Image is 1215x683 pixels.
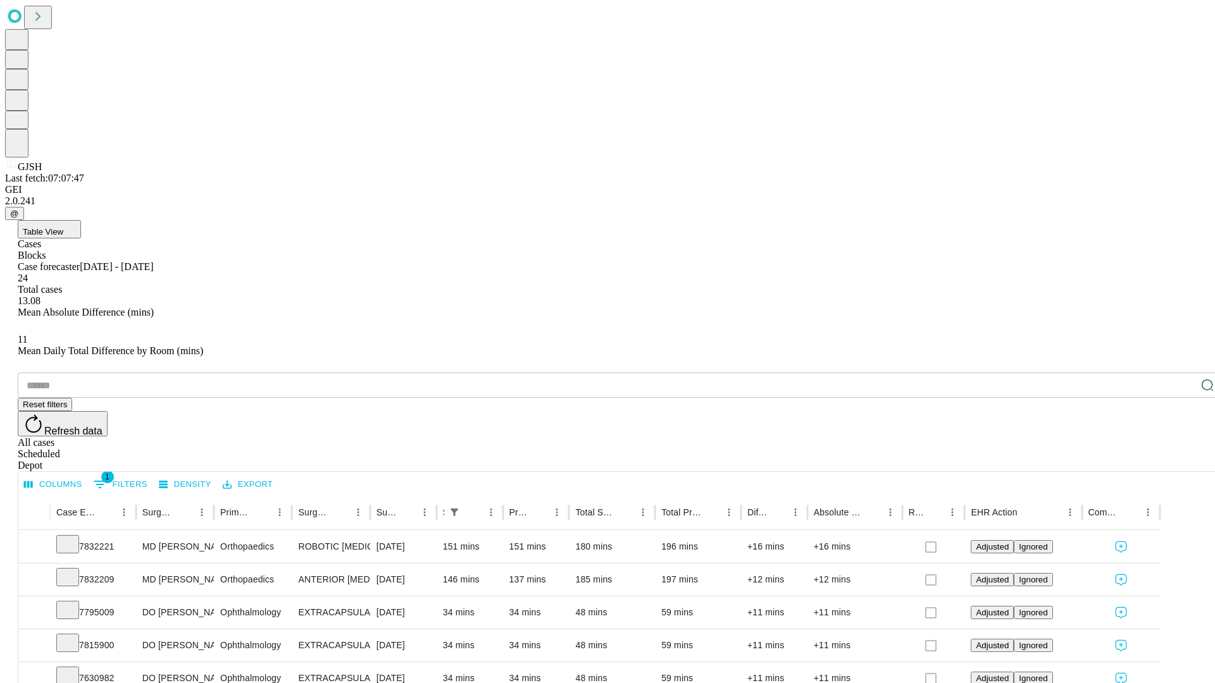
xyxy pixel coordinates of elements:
[18,334,27,345] span: 11
[377,629,430,661] div: [DATE]
[702,503,720,521] button: Sort
[5,207,24,220] button: @
[509,531,563,563] div: 151 mins
[1088,507,1120,517] div: Comments
[747,531,801,563] div: +16 mins
[5,195,1210,207] div: 2.0.241
[509,563,563,596] div: 137 mins
[976,542,1009,551] span: Adjusted
[220,596,285,629] div: Ophthalmology
[616,503,634,521] button: Sort
[220,507,252,517] div: Primary Service
[193,503,211,521] button: Menu
[445,503,463,521] div: 1 active filter
[575,563,649,596] div: 185 mins
[56,507,96,517] div: Case Epic Id
[575,629,649,661] div: 48 mins
[398,503,416,521] button: Sort
[661,596,735,629] div: 59 mins
[575,507,615,517] div: Total Scheduled Duration
[377,563,430,596] div: [DATE]
[1139,503,1157,521] button: Menu
[1019,575,1047,584] span: Ignored
[18,161,42,172] span: GJSH
[864,503,882,521] button: Sort
[443,596,497,629] div: 34 mins
[21,475,85,495] button: Select columns
[1019,641,1047,650] span: Ignored
[23,400,67,409] span: Reset filters
[298,629,363,661] div: EXTRACAPSULAR CATARACT REMOVAL WITH [MEDICAL_DATA]
[971,507,1017,517] div: EHR Action
[298,563,363,596] div: ANTERIOR [MEDICAL_DATA] TOTAL HIP
[23,227,63,237] span: Table View
[5,173,84,183] span: Last fetch: 07:07:47
[271,503,289,521] button: Menu
[1019,608,1047,617] span: Ignored
[971,540,1014,553] button: Adjusted
[530,503,548,521] button: Sort
[814,596,896,629] div: +11 mins
[769,503,787,521] button: Sort
[976,641,1009,650] span: Adjusted
[814,507,863,517] div: Absolute Difference
[747,507,768,517] div: Difference
[18,307,154,317] span: Mean Absolute Difference (mins)
[25,536,44,558] button: Expand
[747,629,801,661] div: +11 mins
[18,398,72,411] button: Reset filters
[1121,503,1139,521] button: Sort
[976,674,1009,683] span: Adjusted
[443,563,497,596] div: 146 mins
[661,507,701,517] div: Total Predicted Duration
[101,471,114,483] span: 1
[1061,503,1079,521] button: Menu
[377,531,430,563] div: [DATE]
[220,563,285,596] div: Orthopaedics
[25,602,44,624] button: Expand
[25,635,44,657] button: Expand
[142,563,208,596] div: MD [PERSON_NAME] [PERSON_NAME]
[509,596,563,629] div: 34 mins
[445,503,463,521] button: Show filters
[220,531,285,563] div: Orthopaedics
[482,503,500,521] button: Menu
[349,503,367,521] button: Menu
[548,503,566,521] button: Menu
[720,503,738,521] button: Menu
[298,596,363,629] div: EXTRACAPSULAR CATARACT REMOVAL WITH [MEDICAL_DATA]
[1019,674,1047,683] span: Ignored
[332,503,349,521] button: Sort
[377,596,430,629] div: [DATE]
[377,507,397,517] div: Surgery Date
[747,596,801,629] div: +11 mins
[1019,503,1037,521] button: Sort
[97,503,115,521] button: Sort
[971,639,1014,652] button: Adjusted
[56,629,130,661] div: 7815900
[909,507,925,517] div: Resolved in EHR
[115,503,133,521] button: Menu
[464,503,482,521] button: Sort
[661,563,735,596] div: 197 mins
[509,629,563,661] div: 34 mins
[814,629,896,661] div: +11 mins
[220,475,276,495] button: Export
[787,503,804,521] button: Menu
[814,531,896,563] div: +16 mins
[443,531,497,563] div: 151 mins
[56,531,130,563] div: 7832221
[976,575,1009,584] span: Adjusted
[142,596,208,629] div: DO [PERSON_NAME]
[18,284,62,295] span: Total cases
[80,261,153,272] span: [DATE] - [DATE]
[18,261,80,272] span: Case forecaster
[1014,573,1052,586] button: Ignored
[44,426,103,436] span: Refresh data
[156,475,215,495] button: Density
[944,503,961,521] button: Menu
[747,563,801,596] div: +12 mins
[575,531,649,563] div: 180 mins
[90,474,151,495] button: Show filters
[443,629,497,661] div: 34 mins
